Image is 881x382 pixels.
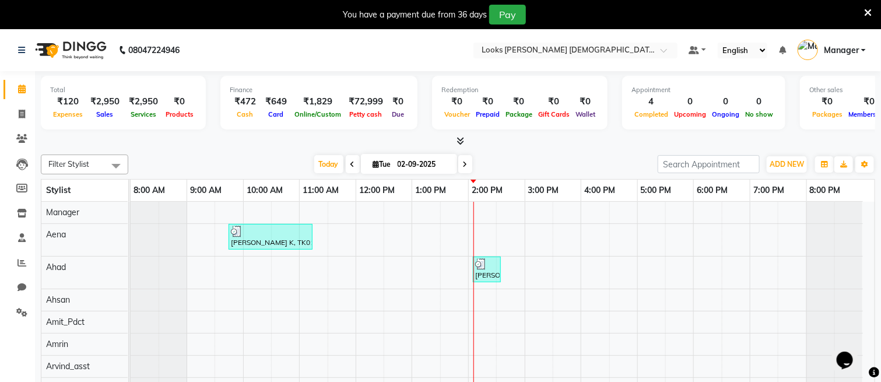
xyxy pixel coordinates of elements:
[46,207,79,218] span: Manager
[474,258,500,281] div: [PERSON_NAME] K, TK03, 02:05 PM-02:35 PM, Ironing Curls(F)* (₹650)
[742,110,776,118] span: No show
[128,34,180,66] b: 08047224946
[234,110,257,118] span: Cash
[489,5,526,24] button: Pay
[694,182,731,199] a: 6:00 PM
[347,110,385,118] span: Petty cash
[343,9,487,21] div: You have a payment due from 36 days
[709,110,742,118] span: Ongoing
[525,182,562,199] a: 3:00 PM
[48,159,89,169] span: Filter Stylist
[94,110,117,118] span: Sales
[314,155,343,173] span: Today
[631,95,671,108] div: 4
[631,85,776,95] div: Appointment
[46,361,90,372] span: Arvind_asst
[131,182,168,199] a: 8:00 AM
[750,182,787,199] a: 7:00 PM
[798,40,818,60] img: Manager
[389,110,407,118] span: Due
[46,262,66,272] span: Ahad
[163,95,196,108] div: ₹0
[86,95,124,108] div: ₹2,950
[388,95,408,108] div: ₹0
[441,110,473,118] span: Voucher
[46,339,68,349] span: Amrin
[809,110,845,118] span: Packages
[300,182,342,199] a: 11:00 AM
[671,95,709,108] div: 0
[412,182,449,199] a: 1:00 PM
[638,182,675,199] a: 5:00 PM
[46,229,66,240] span: Aena
[394,156,452,173] input: 2025-09-02
[266,110,287,118] span: Card
[46,317,85,327] span: Amit_Pdct
[770,160,804,169] span: ADD NEW
[244,182,286,199] a: 10:00 AM
[30,34,110,66] img: logo
[469,182,506,199] a: 2:00 PM
[573,95,598,108] div: ₹0
[230,85,408,95] div: Finance
[370,160,394,169] span: Tue
[356,182,398,199] a: 12:00 PM
[473,95,503,108] div: ₹0
[581,182,618,199] a: 4:00 PM
[709,95,742,108] div: 0
[809,95,845,108] div: ₹0
[50,110,86,118] span: Expenses
[807,182,844,199] a: 8:00 PM
[50,85,196,95] div: Total
[441,95,473,108] div: ₹0
[832,335,869,370] iframe: chat widget
[441,85,598,95] div: Redemption
[503,95,535,108] div: ₹0
[124,95,163,108] div: ₹2,950
[46,185,71,195] span: Stylist
[128,110,159,118] span: Services
[46,295,70,305] span: Ahsan
[573,110,598,118] span: Wallet
[163,110,196,118] span: Products
[824,44,859,57] span: Manager
[742,95,776,108] div: 0
[261,95,292,108] div: ₹649
[187,182,224,199] a: 9:00 AM
[631,110,671,118] span: Completed
[767,156,807,173] button: ADD NEW
[671,110,709,118] span: Upcoming
[658,155,760,173] input: Search Appointment
[292,95,344,108] div: ₹1,829
[473,110,503,118] span: Prepaid
[503,110,535,118] span: Package
[50,95,86,108] div: ₹120
[535,95,573,108] div: ₹0
[344,95,388,108] div: ₹72,999
[230,95,261,108] div: ₹472
[292,110,344,118] span: Online/Custom
[230,226,311,248] div: [PERSON_NAME] K, TK01, 09:45 AM-11:15 AM, Eyebrows (₹200),Upperlip~Wax (₹200),Forehead Threading ...
[535,110,573,118] span: Gift Cards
